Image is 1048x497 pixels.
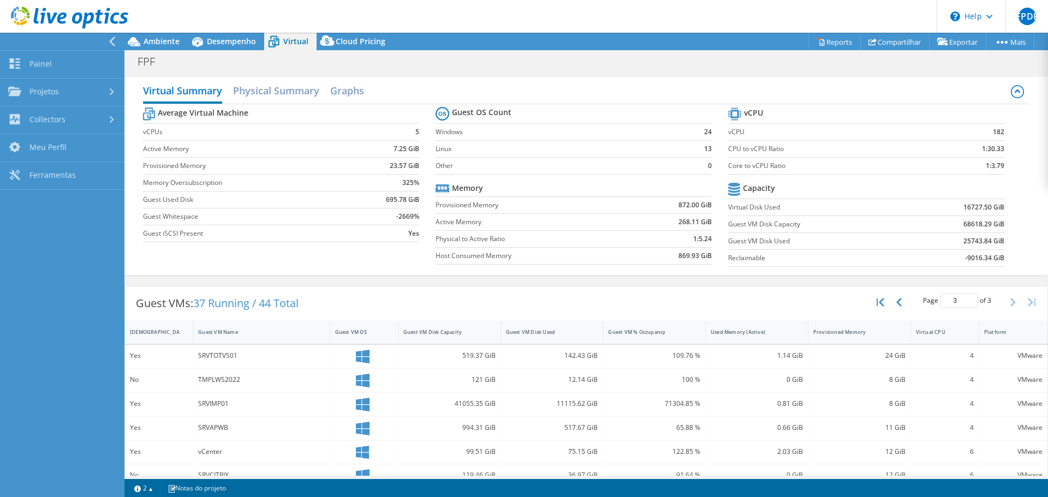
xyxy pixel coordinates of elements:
[506,374,598,386] div: 12.14 GiB
[984,374,1043,386] div: VMware
[143,80,222,104] h2: Virtual Summary
[743,183,775,194] b: Capacity
[608,374,700,386] div: 100 %
[283,36,308,46] span: Virtual
[144,36,180,46] span: Ambiente
[984,422,1043,434] div: VMware
[608,398,700,410] div: 71304.85 %
[950,11,960,21] svg: \n
[330,80,364,101] h2: Graphs
[728,127,932,137] label: vCPU
[198,398,324,410] div: SRVIMP01
[143,143,353,154] label: Active Memory
[963,202,1004,213] b: 16727.50 GiB
[158,107,248,118] b: Average Virtual Machine
[207,36,256,46] span: Desempenho
[198,469,324,481] div: SRVCITRIX
[394,143,419,154] b: 7.25 GiB
[335,328,380,336] div: Guest VM OS
[813,374,906,386] div: 8 GiB
[436,233,632,244] label: Physical to Active Ratio
[711,374,803,386] div: 0 GiB
[608,422,700,434] div: 65.88 %
[452,107,511,118] b: Guest OS Count
[678,200,712,211] b: 872.00 GiB
[198,422,324,434] div: SRVAPWB
[916,422,974,434] div: 4
[728,160,932,171] label: Core to vCPU Ratio
[984,350,1043,362] div: VMware
[963,236,1004,247] b: 25743.84 GiB
[608,446,700,458] div: 122.85 %
[916,374,974,386] div: 4
[916,398,974,410] div: 4
[813,398,906,410] div: 8 GiB
[993,127,1004,137] b: 182
[198,328,311,336] div: Guest VM Name
[813,328,892,336] div: Provisioned Memory
[125,286,309,320] div: Guest VMs:
[403,446,496,458] div: 99.51 GiB
[130,422,188,434] div: Yes
[130,328,175,336] div: [DEMOGRAPHIC_DATA]
[160,481,234,495] a: Notas do projeto
[143,177,353,188] label: Memory Oversubscription
[813,422,906,434] div: 11 GiB
[984,446,1043,458] div: VMware
[923,294,991,308] span: Page of
[436,250,632,261] label: Host Consumed Memory
[916,446,974,458] div: 6
[711,350,803,362] div: 1.14 GiB
[984,398,1043,410] div: VMware
[506,469,598,481] div: 36.97 GiB
[143,211,353,222] label: Guest Whitespace
[403,398,496,410] div: 41055.35 GiB
[403,350,496,362] div: 519.37 GiB
[436,127,687,137] label: Windows
[506,422,598,434] div: 517.67 GiB
[198,446,324,458] div: vCenter
[711,328,790,336] div: Used Memory (Active)
[728,253,909,264] label: Reclaimable
[143,127,353,137] label: vCPUs
[693,233,712,244] b: 1:5.24
[143,228,353,239] label: Guest iSCSI Present
[744,107,763,118] b: vCPU
[506,328,585,336] div: Guest VM Disk Used
[808,33,861,50] a: Reports
[130,374,188,386] div: No
[984,328,1029,336] div: Platform
[386,194,419,205] b: 695.78 GiB
[711,398,803,410] div: 0.81 GiB
[143,160,353,171] label: Provisioned Memory
[130,469,188,481] div: No
[436,217,632,227] label: Active Memory
[916,328,961,336] div: Virtual CPU
[403,374,496,386] div: 121 GiB
[704,127,712,137] b: 24
[986,33,1034,50] a: Mais
[678,217,712,227] b: 268.11 GiB
[1019,8,1036,25] span: FPDF
[813,469,906,481] div: 12 GiB
[986,160,1004,171] b: 1:3.79
[198,350,324,362] div: SRVTOTVS01
[193,296,299,310] span: 37 Running / 44 Total
[916,350,974,362] div: 4
[929,33,986,50] a: Exportar
[403,422,496,434] div: 994.31 GiB
[233,80,319,101] h2: Physical Summary
[728,219,909,230] label: Guest VM Disk Capacity
[403,469,496,481] div: 119.46 GiB
[402,177,419,188] b: 325%
[704,143,712,154] b: 13
[436,200,632,211] label: Provisioned Memory
[608,350,700,362] div: 109.76 %
[916,469,974,481] div: 6
[813,350,906,362] div: 24 GiB
[506,350,598,362] div: 142.43 GiB
[711,469,803,481] div: 0 GiB
[711,422,803,434] div: 0.66 GiB
[198,374,324,386] div: TMPLWS2022
[965,253,1004,264] b: -9016.34 GiB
